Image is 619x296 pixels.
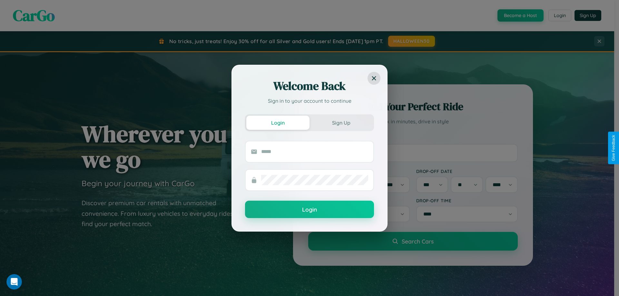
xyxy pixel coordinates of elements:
[611,135,616,161] div: Give Feedback
[245,201,374,218] button: Login
[246,116,309,130] button: Login
[245,78,374,94] h2: Welcome Back
[309,116,373,130] button: Sign Up
[245,97,374,105] p: Sign in to your account to continue
[6,274,22,290] iframe: Intercom live chat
